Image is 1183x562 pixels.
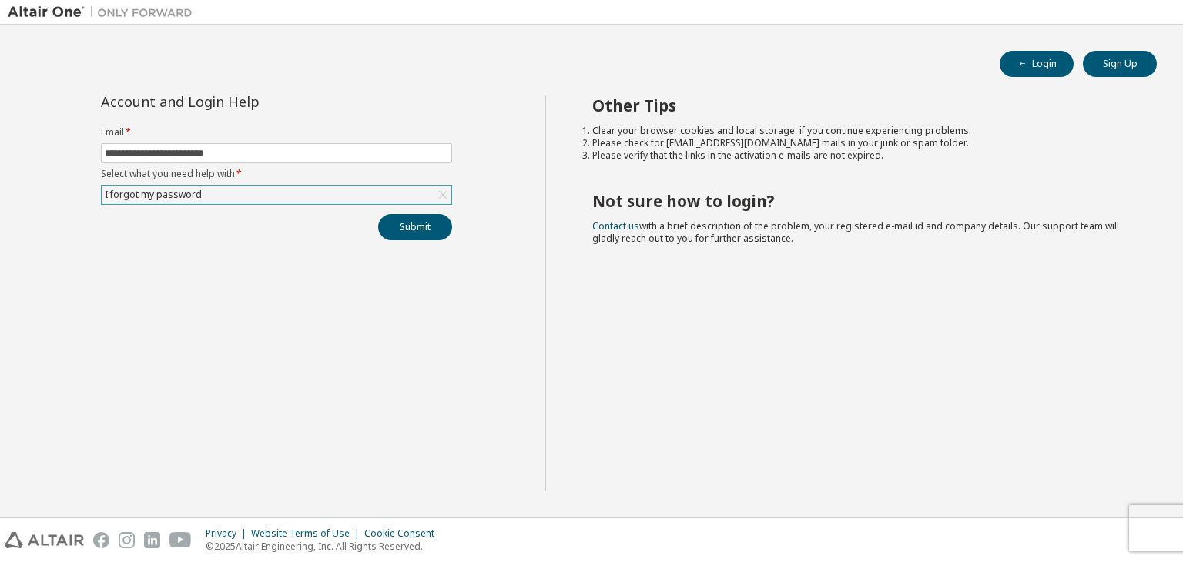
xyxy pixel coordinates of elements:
[144,532,160,548] img: linkedin.svg
[101,168,452,180] label: Select what you need help with
[592,219,639,232] a: Contact us
[1083,51,1157,77] button: Sign Up
[592,95,1130,115] h2: Other Tips
[592,137,1130,149] li: Please check for [EMAIL_ADDRESS][DOMAIN_NAME] mails in your junk or spam folder.
[8,5,200,20] img: Altair One
[206,540,444,553] p: © 2025 Altair Engineering, Inc. All Rights Reserved.
[102,186,204,203] div: I forgot my password
[93,532,109,548] img: facebook.svg
[102,186,451,204] div: I forgot my password
[592,149,1130,162] li: Please verify that the links in the activation e-mails are not expired.
[169,532,192,548] img: youtube.svg
[101,95,382,108] div: Account and Login Help
[101,126,452,139] label: Email
[592,125,1130,137] li: Clear your browser cookies and local storage, if you continue experiencing problems.
[206,527,251,540] div: Privacy
[119,532,135,548] img: instagram.svg
[592,219,1119,245] span: with a brief description of the problem, your registered e-mail id and company details. Our suppo...
[1000,51,1074,77] button: Login
[592,191,1130,211] h2: Not sure how to login?
[364,527,444,540] div: Cookie Consent
[378,214,452,240] button: Submit
[251,527,364,540] div: Website Terms of Use
[5,532,84,548] img: altair_logo.svg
